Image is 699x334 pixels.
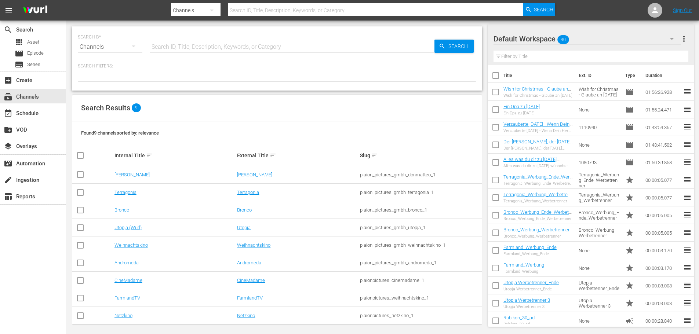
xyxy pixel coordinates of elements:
img: ans4CAIJ8jUAAAAAAAAAAAAAAAAAAAAAAAAgQb4GAAAAAAAAAAAAAAAAAAAAAAAAJMjXAAAAAAAAAAAAAAAAAAAAAAAAgAT5G... [18,2,53,19]
a: Rubikon_30_ad [503,315,535,320]
span: reorder [683,228,692,237]
div: plaionpictures_netzkino_1 [360,313,481,318]
button: Search [523,3,555,16]
a: Bronco [237,207,252,213]
span: Promo [625,193,634,202]
a: Netzkino [114,313,132,318]
div: Slug [360,151,481,160]
span: menu [4,6,13,15]
a: Weihnachtskino [237,242,270,248]
a: Der [PERSON_NAME], der [DATE] rettete [503,139,572,150]
span: Episode [625,123,634,132]
span: reorder [683,316,692,325]
a: CineMadame [237,278,265,283]
div: Der [PERSON_NAME], der [DATE] rettete [503,146,573,151]
td: None [576,101,623,118]
span: VOD [4,125,12,134]
td: Bronco_Werbung_Werbetrenner [576,224,623,242]
span: reorder [683,281,692,290]
span: reorder [683,140,692,149]
span: Episode [625,88,634,96]
a: Sign Out [673,7,692,13]
td: None [576,242,623,259]
td: 01:55:24.471 [642,101,683,118]
a: Farmland_Werbung_Ende [503,245,557,250]
a: Utopja Werbetrenner 3 [503,297,550,303]
td: 1110940 [576,118,623,136]
a: CineMadame [114,278,142,283]
div: plaion_pictures_gmbh_terragonia_1 [360,190,481,195]
div: Verzauberte [DATE] - Wenn Dein Herz tanzt [503,128,573,133]
a: Terragonia [237,190,259,195]
td: 00:00:03.003 [642,277,683,294]
th: Title [503,65,575,86]
span: Series [27,61,40,68]
a: Andromeda [237,260,261,265]
a: Bronco_Werbung_Werbetrenner [503,227,569,232]
th: Ext. ID [575,65,621,86]
div: Utopja Werbetrenner_Ende [503,287,559,291]
div: plaion_pictures_gmbh_andromeda_1 [360,260,481,265]
span: Search [445,40,474,53]
td: 1080793 [576,154,623,171]
span: sort [270,152,276,159]
a: Terragonia [114,190,136,195]
td: None [576,259,623,277]
div: Internal Title [114,151,235,160]
span: reorder [683,263,692,272]
a: Weihnachtskino [114,242,148,248]
td: 01:43:41.502 [642,136,683,154]
td: Bronco_Werbung_Ende_Werbetrenner [576,206,623,224]
th: Duration [641,65,685,86]
td: 00:00:05.077 [642,189,683,206]
a: Utopja [237,225,251,230]
span: Channels [4,92,12,101]
span: Automation [4,159,12,168]
a: Terragonia_Werbung_Werbetrenner [503,192,571,203]
div: Farmland_Werbung [503,269,544,274]
span: Search [4,25,12,34]
div: Terragonia_Werbung_Ende_Werbetrenner [503,181,573,186]
span: Create [4,76,12,85]
a: Bronco [114,207,129,213]
div: plaionpictures_weihnachtskino_1 [360,295,481,301]
span: Promo [625,264,634,272]
span: sort [371,152,378,159]
a: Terragonia_Werbung_Ende_Werbetrenner [503,174,572,185]
td: Wish for Christmas - Glaube an [DATE] [576,83,623,101]
td: 00:00:03.003 [642,294,683,312]
span: reorder [683,158,692,166]
button: more_vert [680,30,688,48]
a: Netzkino [237,313,255,318]
span: Asset [15,38,23,47]
a: Utopja (Wurl) [114,225,142,230]
div: Channels [78,37,142,57]
div: Rubikon_30_ad [503,322,535,327]
a: [PERSON_NAME] [237,172,272,177]
span: Promo [625,246,634,255]
div: plaion_pictures_gmbh_bronco_1 [360,207,481,213]
span: reorder [683,210,692,219]
div: plaionpictures_cinemadame_1 [360,278,481,283]
span: reorder [683,122,692,131]
span: reorder [683,87,692,96]
a: FarmlandTV [114,295,140,301]
span: reorder [683,175,692,184]
span: Episode [625,105,634,114]
span: Promo [625,228,634,237]
div: Utopja Werbetrenner 3 [503,304,550,309]
span: Found 9 channels sorted by: relevance [81,130,159,136]
td: None [576,136,623,154]
span: Search Results [81,103,130,112]
div: Ein Opa zu [DATE] [503,111,540,115]
span: Schedule [4,109,12,118]
span: reorder [683,246,692,254]
td: 01:50:39.858 [642,154,683,171]
div: plaion_pictures_gmbh_weihnachtskino_1 [360,242,481,248]
button: Search [434,40,474,53]
td: Terragonia_Werbung_Ende_Werbetrenner [576,171,623,189]
td: 00:00:05.005 [642,224,683,242]
span: reorder [683,193,692,202]
a: Ein Opa zu [DATE] [503,104,540,109]
a: Andromeda [114,260,139,265]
